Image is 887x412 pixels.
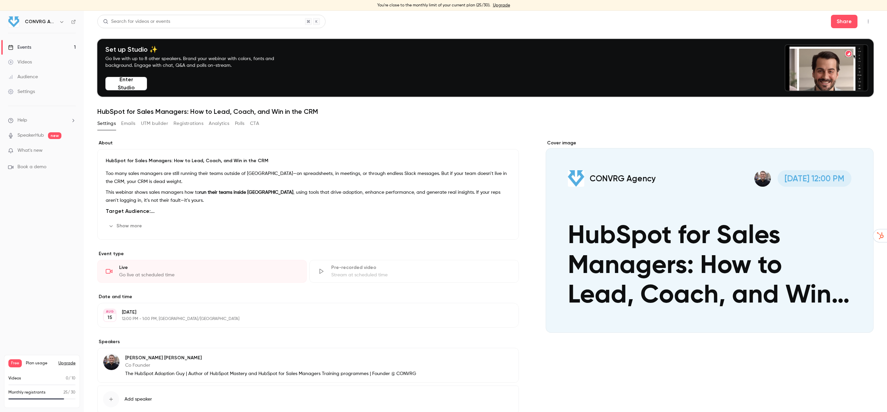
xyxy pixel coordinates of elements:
[97,107,874,116] h1: HubSpot for Sales Managers: How to Lead, Coach, and Win in the CRM
[97,250,519,257] p: Event type
[17,164,46,171] span: Book a demo
[8,44,31,51] div: Events
[63,391,68,395] span: 25
[8,16,19,27] img: CONVRG Agency
[66,375,76,381] p: / 10
[122,316,483,322] p: 12:00 PM - 1:00 PM, [GEOGRAPHIC_DATA]/[GEOGRAPHIC_DATA]
[104,309,116,314] div: AUG
[97,338,519,345] label: Speakers
[8,88,35,95] div: Settings
[105,55,290,69] p: Go live with up to 8 other speakers. Brand your webinar with colors, fonts and background. Engage...
[493,3,510,8] a: Upgrade
[103,354,119,370] img: Tony Dowling
[8,117,76,124] li: help-dropdown-opener
[119,264,298,271] div: Live
[141,118,168,129] button: UTM builder
[17,147,43,154] span: What's new
[66,376,68,380] span: 0
[8,74,38,80] div: Audience
[97,348,519,383] div: Tony Dowling[PERSON_NAME] [PERSON_NAME]Co FounderThe HubSpot Adoption Guy | Author of HubSpot Mas...
[546,140,874,146] label: Cover image
[106,188,510,204] p: This webinar shows sales managers how to , using tools that drive adoption, enhance performance, ...
[235,118,245,129] button: Polls
[309,260,519,283] div: Pre-recorded videoStream at scheduled time
[831,15,857,28] button: Share
[105,45,290,53] h4: Set up Studio ✨
[250,118,259,129] button: CTA
[26,361,54,366] span: Plan usage
[48,132,61,139] span: new
[122,309,483,316] p: [DATE]
[331,272,510,278] div: Stream at scheduled time
[97,260,307,283] div: LiveGo live at scheduled time
[97,118,116,129] button: Settings
[125,370,416,377] p: The HubSpot Adoption Guy | Author of HubSpot Mastery and HubSpot for Sales Managers Training prog...
[121,118,135,129] button: Emails
[17,132,44,139] a: SpeakerHub
[106,208,155,214] strong: Target Audience:
[119,272,298,278] div: Go live at scheduled time
[106,157,510,164] p: HubSpot for Sales Managers: How to Lead, Coach, and Win in the CRM
[546,140,874,333] section: Cover image
[8,59,32,65] div: Videos
[106,221,146,231] button: Show more
[63,390,76,396] p: / 30
[103,18,170,25] div: Search for videos or events
[209,118,230,129] button: Analytics
[107,314,112,321] p: 15
[8,390,46,396] p: Monthly registrants
[97,293,519,300] label: Date and time
[58,361,76,366] button: Upgrade
[331,264,510,271] div: Pre-recorded video
[97,140,519,146] label: About
[17,117,27,124] span: Help
[125,362,416,369] p: Co Founder
[106,170,510,186] p: Too many sales managers are still running their teams outside of [GEOGRAPHIC_DATA]—on spreadsheet...
[105,77,147,90] button: Enter Studio
[25,18,56,25] h6: CONVRG Agency
[8,375,21,381] p: Videos
[199,190,293,195] strong: run their teams inside [GEOGRAPHIC_DATA]
[125,355,416,361] p: [PERSON_NAME] [PERSON_NAME]
[8,359,22,367] span: Free
[125,396,152,403] span: Add speaker
[174,118,203,129] button: Registrations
